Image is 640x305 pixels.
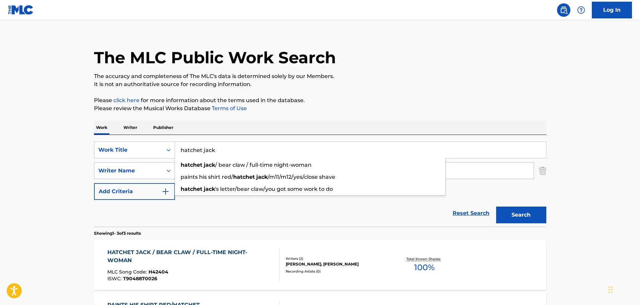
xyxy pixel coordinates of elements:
div: [PERSON_NAME], [PERSON_NAME] [286,261,387,267]
strong: jack [256,174,268,180]
strong: hatchet [233,174,255,180]
span: 100 % [414,261,435,274]
iframe: Chat Widget [607,273,640,305]
div: Recording Artists ( 0 ) [286,269,387,274]
span: H42404 [149,269,168,275]
span: MLC Song Code : [107,269,149,275]
p: The accuracy and completeness of The MLC's data is determined solely by our Members. [94,72,546,80]
img: 9d2ae6d4665cec9f34b9.svg [162,187,170,196]
img: search [560,6,568,14]
a: Log In [592,2,632,18]
div: Writers ( 2 ) [286,256,387,261]
a: Terms of Use [210,105,247,111]
div: Work Title [98,146,159,154]
span: ISWC : [107,276,123,282]
p: Please for more information about the terms used in the database. [94,96,546,104]
strong: jack [204,186,215,192]
strong: hatchet [181,186,202,192]
p: Total Known Shares: [406,256,442,261]
span: 's letter/bear claw/you got some work to do [215,186,333,192]
p: Showing 1 - 3 of 3 results [94,230,141,236]
div: Writer Name [98,167,159,175]
a: Reset Search [449,206,493,221]
button: Add Criteria [94,183,175,200]
img: help [577,6,585,14]
a: click here [113,97,140,103]
strong: hatchet [181,162,202,168]
img: MLC Logo [8,5,34,15]
span: T9048870026 [123,276,157,282]
img: Delete Criterion [539,162,546,179]
form: Search Form [94,142,546,227]
p: It is not an authoritative source for recording information. [94,80,546,88]
h1: The MLC Public Work Search [94,48,336,68]
button: Search [496,207,546,223]
div: Drag [609,280,613,300]
p: Please review the Musical Works Database [94,104,546,112]
a: HATCHET JACK / BEAR CLAW / FULL-TIME NIGHT-WOMANMLC Song Code:H42404ISWC:T9048870026Writers (2)[P... [94,240,546,290]
div: HATCHET JACK / BEAR CLAW / FULL-TIME NIGHT-WOMAN [107,248,274,264]
span: paints his shirt red/ [181,174,233,180]
p: Publisher [151,121,175,135]
span: /m11/m12/yes/close shave [268,174,335,180]
a: Public Search [557,3,570,17]
p: Writer [121,121,139,135]
div: Help [574,3,588,17]
span: / bear claw / full-time night-woman [215,162,311,168]
p: Work [94,121,109,135]
strong: jack [204,162,215,168]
